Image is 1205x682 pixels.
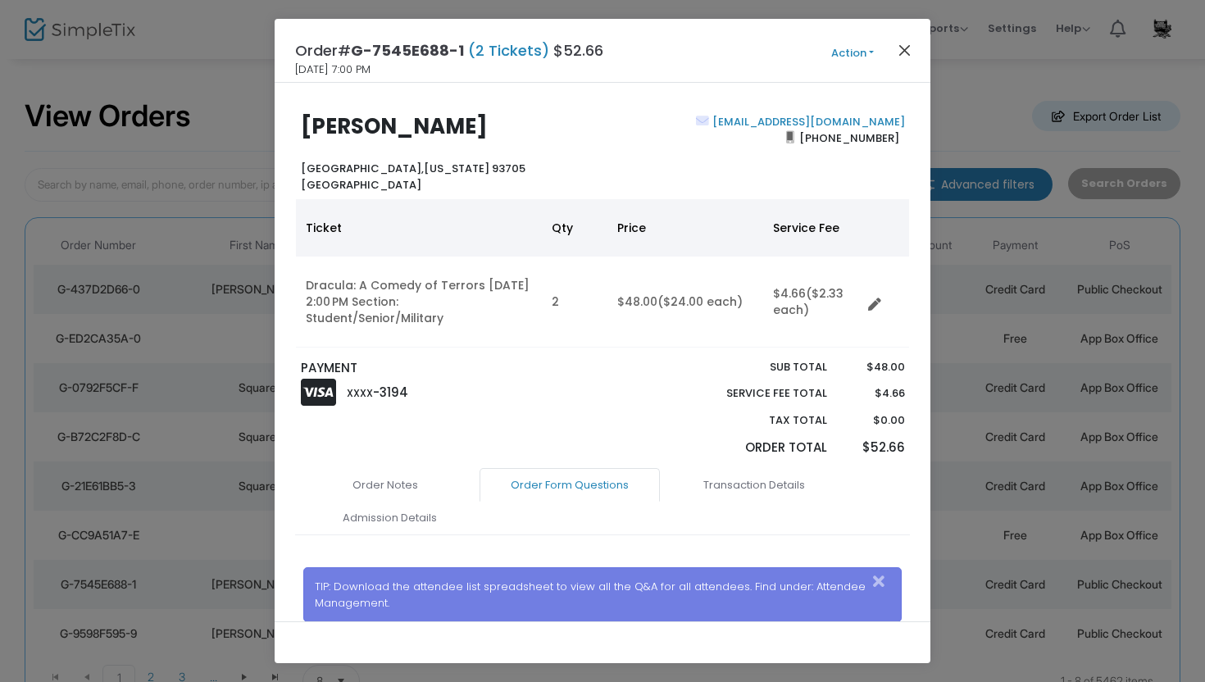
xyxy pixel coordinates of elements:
a: Transaction Details [664,468,844,502]
span: ($24.00 each) [657,293,743,310]
div: TIP: Download the attendee list spreadsheet to view all the Q&A for all attendees. Find under: At... [303,567,903,622]
td: 2 [542,257,607,348]
td: Dracula: A Comedy of Terrors [DATE] 2:00 PM Section: Student/Senior/Military [296,257,542,348]
p: Order Total [688,439,827,457]
span: [DATE] 7:00 PM [295,61,371,78]
button: Close [868,568,901,595]
a: [EMAIL_ADDRESS][DOMAIN_NAME] [709,114,905,130]
th: Price [607,199,763,257]
span: -3194 [373,384,408,401]
span: XXXX [347,386,373,400]
p: Sub total [688,359,827,375]
a: Order Form Questions [480,468,660,502]
button: Action [803,44,902,62]
p: PAYMENT [301,359,595,378]
b: [US_STATE] 93705 [GEOGRAPHIC_DATA] [301,161,525,193]
b: [PERSON_NAME] [301,111,488,141]
p: Service Fee Total [688,385,827,402]
a: Order Notes [295,468,475,502]
div: Data table [296,199,909,348]
th: Qty [542,199,607,257]
a: Admission Details [299,501,480,535]
h4: Order# $52.66 [295,39,603,61]
td: $48.00 [607,257,763,348]
span: [GEOGRAPHIC_DATA], [301,161,424,176]
span: G-7545E688-1 [351,40,464,61]
span: ($2.33 each) [773,285,843,318]
th: Service Fee [763,199,862,257]
p: $0.00 [843,412,904,429]
p: $52.66 [843,439,904,457]
p: $48.00 [843,359,904,375]
th: Ticket [296,199,542,257]
p: $4.66 [843,385,904,402]
p: Tax Total [688,412,827,429]
button: Close [894,39,916,61]
span: [PHONE_NUMBER] [794,125,905,151]
td: $4.66 [763,257,862,348]
span: (2 Tickets) [464,40,553,61]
